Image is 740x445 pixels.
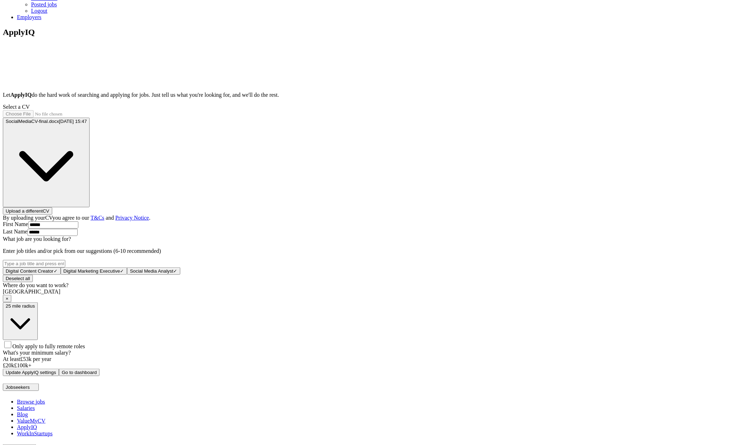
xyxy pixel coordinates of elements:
[61,267,127,275] button: Digital Marketing Executive✓
[4,341,11,348] input: Only apply to fully remote roles
[3,267,61,275] button: Digital Content Creator✓
[3,207,52,215] button: Upload a differentCV
[3,92,737,98] p: Let do the hard work of searching and applying for jobs. Just tell us what you're looking for, an...
[54,268,58,274] span: ✓
[17,431,53,437] a: WorkInStartups
[17,14,41,20] a: Employers
[17,411,28,417] a: Blog
[17,399,45,405] a: Browse jobs
[115,215,149,221] a: Privacy Notice
[130,268,173,274] span: Social Media Analyst
[3,369,59,376] button: Update ApplyIQ settings
[31,386,36,389] img: toggle icon
[6,119,59,124] span: SocialMediaCV-final.docx
[3,236,71,242] label: What job are you looking for?
[120,268,124,274] span: ✓
[3,28,737,37] h1: ApplyIQ
[3,295,11,302] button: ×
[31,1,57,7] a: Posted jobs
[3,275,33,282] button: Deselect all
[14,362,31,368] span: £ 100 k+
[3,215,737,221] div: By uploading your CV you agree to our and .
[3,260,65,267] input: Type a job title and press enter
[6,385,30,390] span: Jobseekers
[3,302,38,340] button: 25 mile radius
[12,343,85,349] span: Only apply to fully remote roles
[3,104,30,110] label: Select a CV
[17,405,35,411] a: Salaries
[3,221,28,227] label: First Name
[3,356,20,362] span: At least
[3,362,14,368] span: £ 20 k
[59,369,100,376] button: Go to dashboard
[17,418,46,424] a: ValueMyCV
[173,268,177,274] span: ✓
[6,303,35,309] span: 25 mile radius
[3,229,28,235] label: Last Name
[64,268,120,274] span: Digital Marketing Executive
[6,296,8,301] span: ×
[3,282,68,288] label: Where do you want to work?
[91,215,104,221] a: T&Cs
[6,268,54,274] span: Digital Content Creator
[20,356,31,362] span: £ 53k
[33,356,51,362] span: per year
[3,118,90,207] button: SocialMediaCV-final.docx[DATE] 15:47
[31,8,47,14] a: Logout
[10,92,31,98] strong: ApplyIQ
[59,119,87,124] span: [DATE] 15:47
[3,289,737,295] div: [GEOGRAPHIC_DATA]
[17,424,37,430] a: ApplyIQ
[3,350,71,356] label: What's your minimum salary?
[127,267,180,275] button: Social Media Analyst✓
[3,248,737,254] p: Enter job titles and/or pick from our suggestions (6-10 recommended)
